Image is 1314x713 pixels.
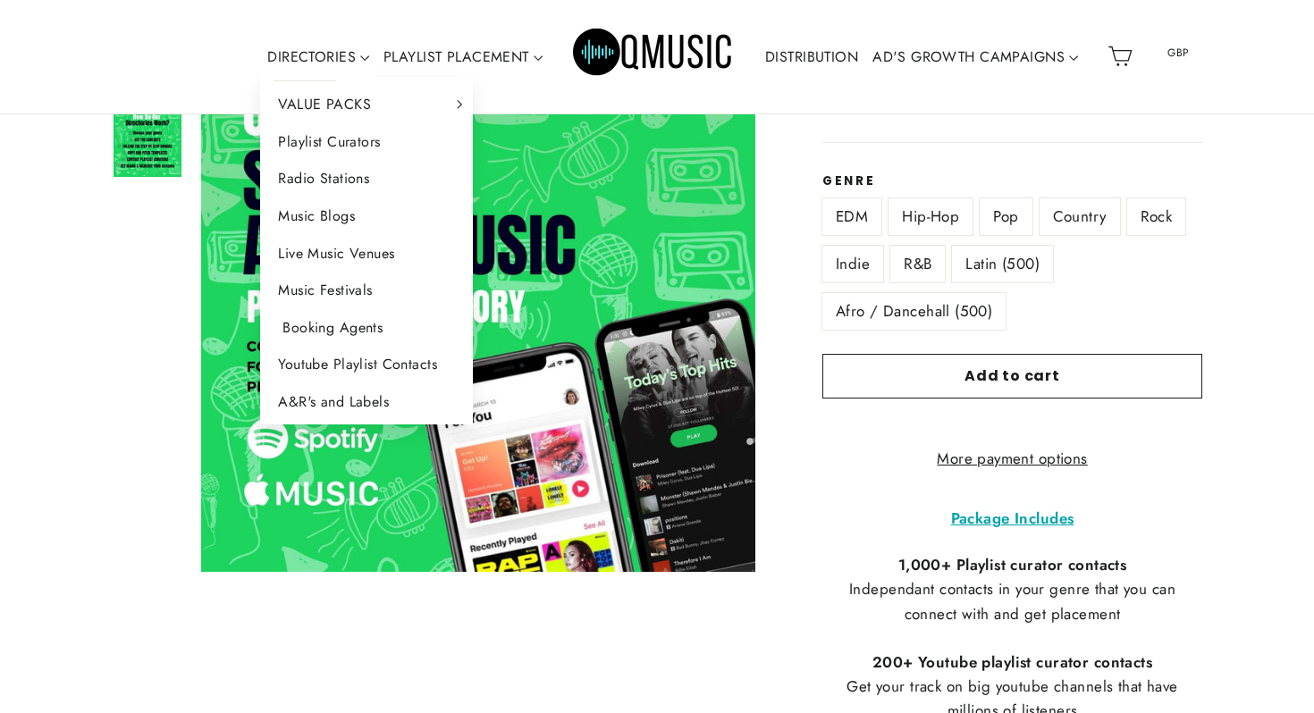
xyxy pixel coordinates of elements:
label: R&B [890,246,945,282]
label: Latin (500) [952,246,1053,282]
label: Hip-Hop [889,198,973,235]
a: AD'S GROWTH CAMPAIGNS [865,37,1085,78]
img: spotify curators [114,109,181,177]
a: DISTRIBUTION [758,37,865,78]
a: DIRECTORIES [260,37,376,78]
strong: Package Includes [951,507,1074,529]
a: PLAYLIST PLACEMENT [376,37,550,78]
a: Radio Stations [260,160,473,197]
a: Music Festivals [260,272,473,309]
label: Afro / Dancehall (500) [822,293,1006,330]
a: Live Music Venues [260,235,473,273]
div: Primary [207,4,1101,109]
div: Independant contacts in your genre that you can connect with and get placement [822,553,1202,650]
label: Indie [822,246,883,282]
a: Booking Agents [260,309,473,347]
label: Country [1040,198,1120,235]
label: Rock [1127,198,1186,235]
span: Add to cart [964,365,1060,386]
img: Q Music Promotions [573,16,734,96]
a: Youtube Playlist Contacts [260,346,473,383]
a: Playlist Curators [260,123,473,161]
strong: 1,000+ Playlist curator contacts [898,554,1127,575]
a: Music Blogs [260,197,473,235]
label: EDM [822,198,881,235]
button: Add to cart [822,354,1202,398]
label: Genre [822,174,1202,189]
a: A&R's and Labels [260,383,473,421]
a: VALUE PACKS [260,86,473,123]
a: More payment options [822,447,1202,471]
label: Pop [980,198,1032,235]
strong: 200+ Youtube playlist curator contacts [872,651,1152,673]
span: GBP [1145,39,1213,66]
